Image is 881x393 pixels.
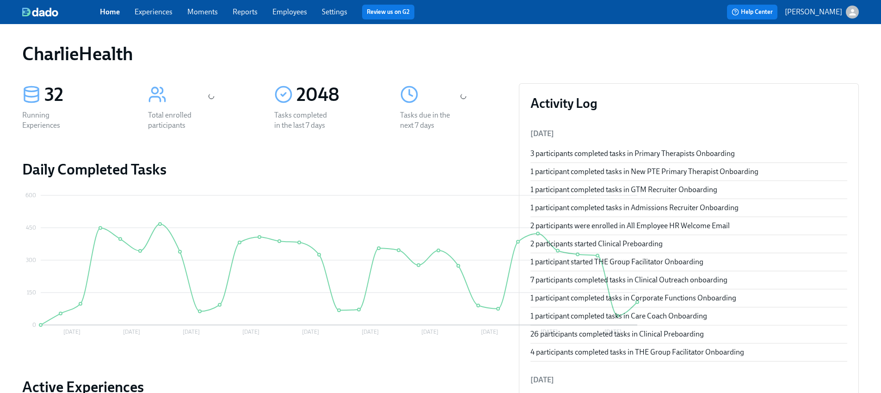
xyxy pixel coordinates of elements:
a: Employees [272,7,307,16]
button: Review us on G2 [362,5,414,19]
div: 1 participant completed tasks in Care Coach Onboarding [530,311,847,321]
tspan: 450 [26,225,36,231]
span: [DATE] [530,129,554,138]
div: 1 participant completed tasks in GTM Recruiter Onboarding [530,185,847,195]
tspan: [DATE] [123,329,140,335]
button: [PERSON_NAME] [785,6,859,19]
p: [PERSON_NAME] [785,7,842,17]
div: 1 participant completed tasks in New PTE Primary Therapist Onboarding [530,167,847,177]
div: 2048 [296,83,378,106]
div: Tasks completed in the last 7 days [274,110,333,131]
tspan: 300 [26,257,36,263]
a: dado [22,7,100,17]
tspan: [DATE] [302,329,319,335]
div: 3 participants completed tasks in Primary Therapists Onboarding [530,149,847,159]
div: 1 participant completed tasks in Corporate Functions Onboarding [530,293,847,303]
div: 7 participants completed tasks in Clinical Outreach onboarding [530,275,847,285]
div: 26 participants completed tasks in Clinical Preboarding [530,329,847,339]
h1: CharlieHealth [22,43,133,65]
a: Moments [187,7,218,16]
li: [DATE] [530,369,847,391]
div: Total enrolled participants [148,110,207,131]
div: Tasks due in the next 7 days [400,110,459,131]
div: 1 participant started THE Group Facilitator Onboarding [530,257,847,267]
img: dado [22,7,58,17]
div: 32 [44,83,126,106]
button: Help Center [727,5,777,19]
div: 4 participants completed tasks in THE Group Facilitator Onboarding [530,347,847,357]
h3: Activity Log [530,95,847,112]
tspan: [DATE] [362,329,379,335]
a: Review us on G2 [367,7,410,17]
a: Home [100,7,120,16]
div: 1 participant completed tasks in Admissions Recruiter Onboarding [530,203,847,213]
h2: Daily Completed Tasks [22,160,504,179]
a: Experiences [135,7,173,16]
tspan: [DATE] [242,329,259,335]
div: 2 participants were enrolled in All Employee HR Welcome Email [530,221,847,231]
tspan: 150 [27,289,36,296]
tspan: [DATE] [481,329,498,335]
span: Help Center [732,7,773,17]
tspan: [DATE] [183,329,200,335]
a: Reports [233,7,258,16]
tspan: 600 [25,192,36,199]
tspan: [DATE] [421,329,438,335]
tspan: 0 [32,322,36,328]
div: 2 participants started Clinical Preboarding [530,239,847,249]
div: Running Experiences [22,110,81,131]
tspan: [DATE] [63,329,80,335]
a: Settings [322,7,347,16]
